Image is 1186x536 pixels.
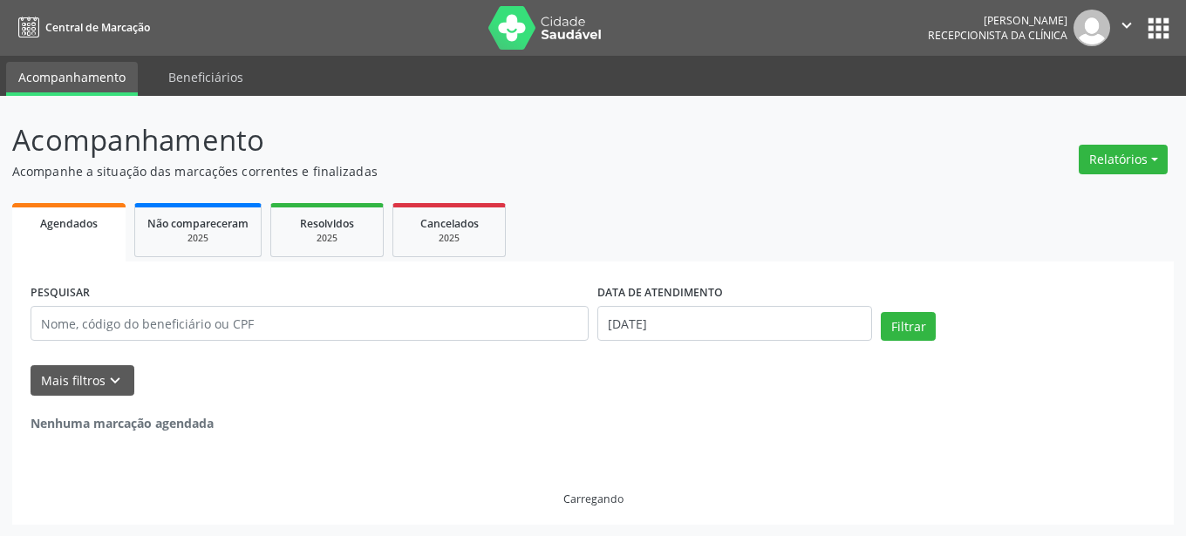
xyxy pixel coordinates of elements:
div: Carregando [563,492,624,506]
button: Filtrar [881,312,936,342]
i: keyboard_arrow_down [106,371,125,390]
button: Relatórios [1079,145,1168,174]
img: img [1074,10,1110,46]
strong: Nenhuma marcação agendada [31,415,214,431]
button: apps [1143,13,1174,44]
span: Central de Marcação [45,20,150,35]
button:  [1110,10,1143,46]
div: 2025 [147,232,249,245]
div: [PERSON_NAME] [928,13,1067,28]
input: Selecione um intervalo [597,306,872,341]
span: Resolvidos [300,216,354,231]
button: Mais filtroskeyboard_arrow_down [31,365,134,396]
a: Central de Marcação [12,13,150,42]
i:  [1117,16,1136,35]
span: Agendados [40,216,98,231]
div: 2025 [283,232,371,245]
input: Nome, código do beneficiário ou CPF [31,306,589,341]
a: Acompanhamento [6,62,138,96]
span: Não compareceram [147,216,249,231]
div: 2025 [406,232,493,245]
label: DATA DE ATENDIMENTO [597,280,723,307]
span: Recepcionista da clínica [928,28,1067,43]
span: Cancelados [420,216,479,231]
p: Acompanhe a situação das marcações correntes e finalizadas [12,162,825,180]
label: PESQUISAR [31,280,90,307]
a: Beneficiários [156,62,256,92]
p: Acompanhamento [12,119,825,162]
